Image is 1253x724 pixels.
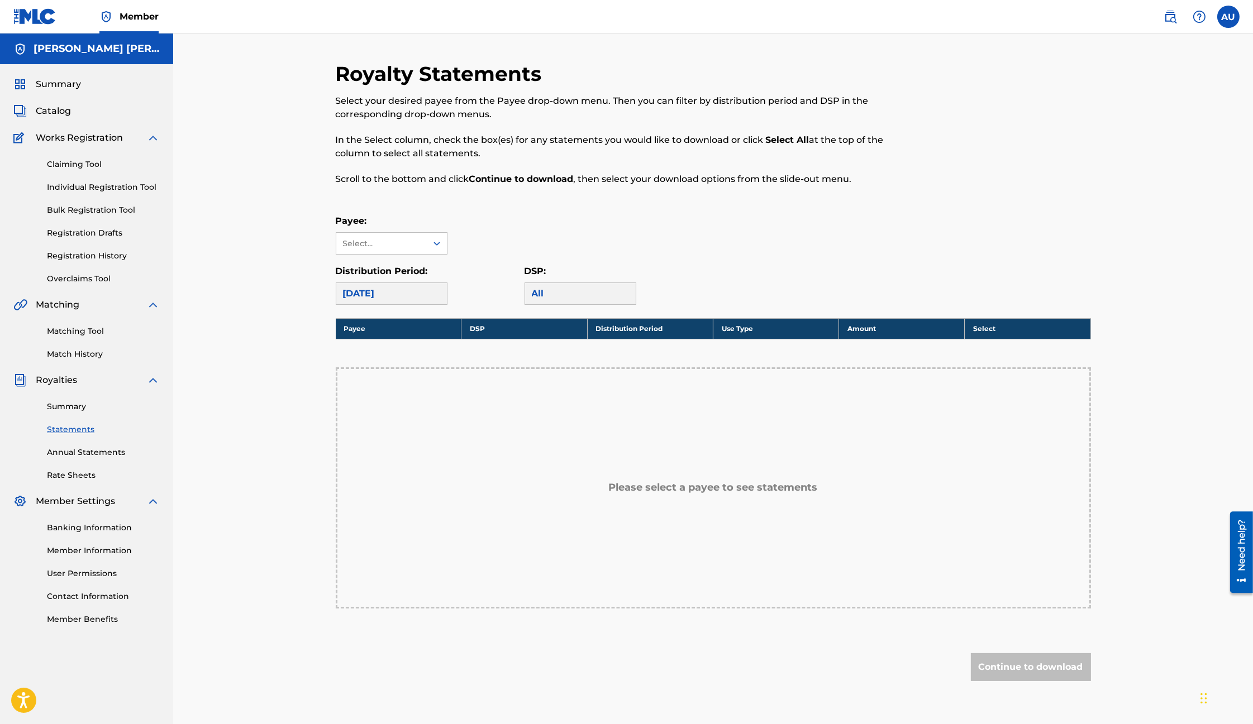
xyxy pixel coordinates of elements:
img: expand [146,495,160,508]
h5: Please select a payee to see statements [609,481,818,494]
img: expand [146,373,160,387]
a: Banking Information [47,522,160,534]
a: Individual Registration Tool [47,181,160,193]
span: Matching [36,298,79,311]
div: Help [1188,6,1211,28]
a: Annual Statements [47,447,160,458]
a: Registration Drafts [47,227,160,239]
img: search [1164,10,1177,23]
a: Rate Sheets [47,469,160,481]
img: Accounts [13,42,27,56]
a: Matching Tool [47,325,160,337]
span: Works Registration [36,131,123,145]
img: Royalties [13,373,27,387]
th: DSP [461,318,587,339]
img: Works Registration [13,131,28,145]
a: User Permissions [47,568,160,579]
img: Member Settings [13,495,27,508]
div: Drag [1200,682,1207,715]
strong: Continue to download [469,174,574,184]
label: Distribution Period: [336,266,428,276]
a: Claiming Tool [47,159,160,170]
span: Summary [36,78,81,91]
a: Contact Information [47,591,160,602]
h2: Royalty Statements [336,61,547,87]
span: Member [120,10,159,23]
th: Select [965,318,1090,339]
a: Member Information [47,545,160,557]
img: expand [146,298,160,311]
iframe: Resource Center [1222,507,1253,597]
a: Match History [47,348,160,360]
img: expand [146,131,160,145]
img: Summary [13,78,27,91]
th: Amount [839,318,965,339]
p: Select your desired payee from the Payee drop-down menu. Then you can filter by distribution peri... [336,94,917,121]
a: Overclaims Tool [47,273,160,285]
th: Use Type [713,318,838,339]
label: DSP: [525,266,546,276]
strong: Select All [766,135,809,145]
span: Catalog [36,104,71,118]
a: Bulk Registration Tool [47,204,160,216]
label: Payee: [336,215,367,226]
a: SummarySummary [13,78,81,91]
a: Public Search [1159,6,1181,28]
a: CatalogCatalog [13,104,71,118]
p: Scroll to the bottom and click , then select your download options from the slide-out menu. [336,172,917,186]
a: Registration History [47,250,160,262]
div: User Menu [1217,6,1240,28]
div: Select... [343,238,419,250]
img: Matching [13,298,27,311]
iframe: Chat Widget [1197,670,1253,724]
span: Royalties [36,373,77,387]
p: In the Select column, check the box(es) for any statements you would like to download or click at... [336,133,917,160]
a: Summary [47,401,160,413]
th: Payee [336,318,461,339]
a: Member Benefits [47,613,160,625]
h5: ABBY SAMIR URBINA [34,42,160,55]
img: help [1193,10,1206,23]
a: Statements [47,424,160,435]
img: Catalog [13,104,27,118]
img: MLC Logo [13,8,56,25]
span: Member Settings [36,495,115,508]
img: Top Rightsholder [99,10,113,23]
th: Distribution Period [587,318,713,339]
